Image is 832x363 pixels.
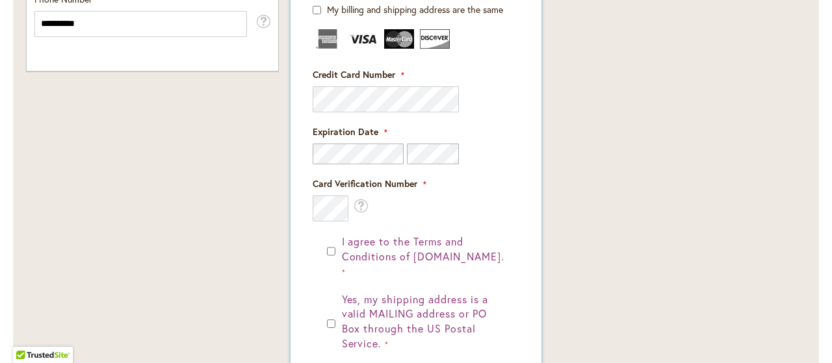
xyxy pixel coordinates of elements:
span: Credit Card Number [313,68,395,81]
iframe: Launch Accessibility Center [10,317,46,353]
img: MasterCard [384,29,414,49]
span: Expiration Date [313,125,378,138]
span: My billing and shipping address are the same [327,3,503,16]
span: Yes, my shipping address is a valid MAILING address or PO Box through the US Postal Service. [342,292,488,351]
span: I agree to the Terms and Conditions of [DOMAIN_NAME]. [342,234,504,263]
img: Discover [420,29,450,49]
span: Card Verification Number [313,177,417,190]
img: Visa [348,29,378,49]
img: American Express [313,29,343,49]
